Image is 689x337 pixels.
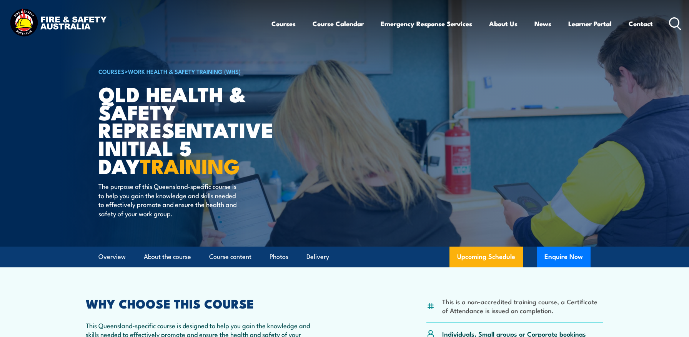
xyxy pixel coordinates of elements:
strong: TRAINING [140,149,240,181]
a: Work Health & Safety Training (WHS) [128,67,241,75]
a: Course Calendar [313,13,364,34]
a: About the course [144,247,191,267]
a: Courses [271,13,296,34]
a: Course content [209,247,251,267]
h2: WHY CHOOSE THIS COURSE [86,298,310,309]
a: Upcoming Schedule [449,247,523,267]
li: This is a non-accredited training course, a Certificate of Attendance is issued on completion. [442,297,603,315]
a: COURSES [98,67,125,75]
a: About Us [489,13,518,34]
p: The purpose of this Queensland-specific course is to help you gain the knowledge and skills neede... [98,182,239,218]
h6: > [98,67,288,76]
a: Emergency Response Services [381,13,472,34]
a: Contact [629,13,653,34]
a: Delivery [306,247,329,267]
a: Overview [98,247,126,267]
h1: QLD Health & Safety Representative Initial 5 Day [98,85,288,175]
a: News [534,13,551,34]
a: Learner Portal [568,13,612,34]
button: Enquire Now [537,247,591,267]
a: Photos [270,247,288,267]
